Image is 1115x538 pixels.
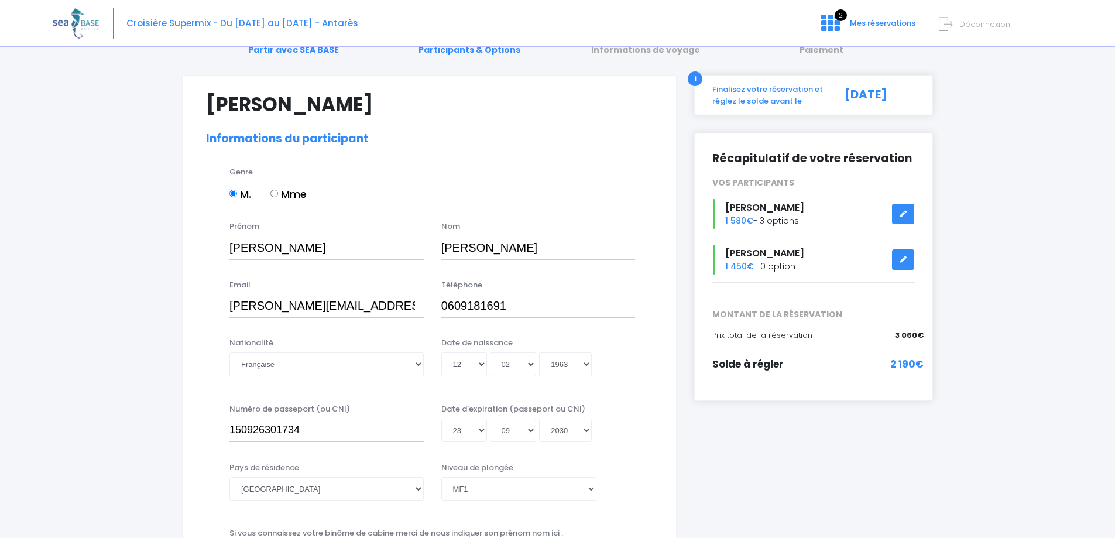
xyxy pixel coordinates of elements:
label: Prénom [229,221,259,232]
div: VOS PARTICIPANTS [704,177,924,189]
label: Date d'expiration (passeport ou CNI) [441,403,585,415]
div: [DATE] [832,84,924,107]
span: 2 190€ [890,357,924,372]
label: Téléphone [441,279,482,291]
div: - 0 option [704,245,924,275]
label: Mme [270,186,307,202]
label: Date de naissance [441,337,513,349]
span: [PERSON_NAME] [725,246,804,260]
label: M. [229,186,251,202]
span: MONTANT DE LA RÉSERVATION [704,309,924,321]
span: Déconnexion [959,19,1010,30]
span: 1 580€ [725,215,753,227]
span: Mes réservations [850,18,915,29]
div: - 3 options [704,199,924,229]
div: Finalisez votre réservation et réglez le solde avant le [704,84,832,107]
span: 2 [835,9,847,21]
label: Email [229,279,251,291]
h1: [PERSON_NAME] [206,93,653,116]
span: 1 450€ [725,261,754,272]
label: Nom [441,221,460,232]
label: Niveau de plongée [441,462,513,474]
label: Numéro de passeport (ou CNI) [229,403,350,415]
div: i [688,71,702,86]
span: Solde à régler [712,357,784,371]
label: Genre [229,166,253,178]
span: Croisière Supermix - Du [DATE] au [DATE] - Antarès [126,17,358,29]
h2: Récapitulatif de votre réservation [712,151,915,166]
label: Nationalité [229,337,273,349]
a: 2 Mes réservations [812,22,922,33]
h2: Informations du participant [206,132,653,146]
input: M. [229,190,237,197]
input: Mme [270,190,278,197]
span: Prix total de la réservation [712,330,812,341]
label: Pays de résidence [229,462,299,474]
span: 3 060€ [895,330,924,341]
span: [PERSON_NAME] [725,201,804,214]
